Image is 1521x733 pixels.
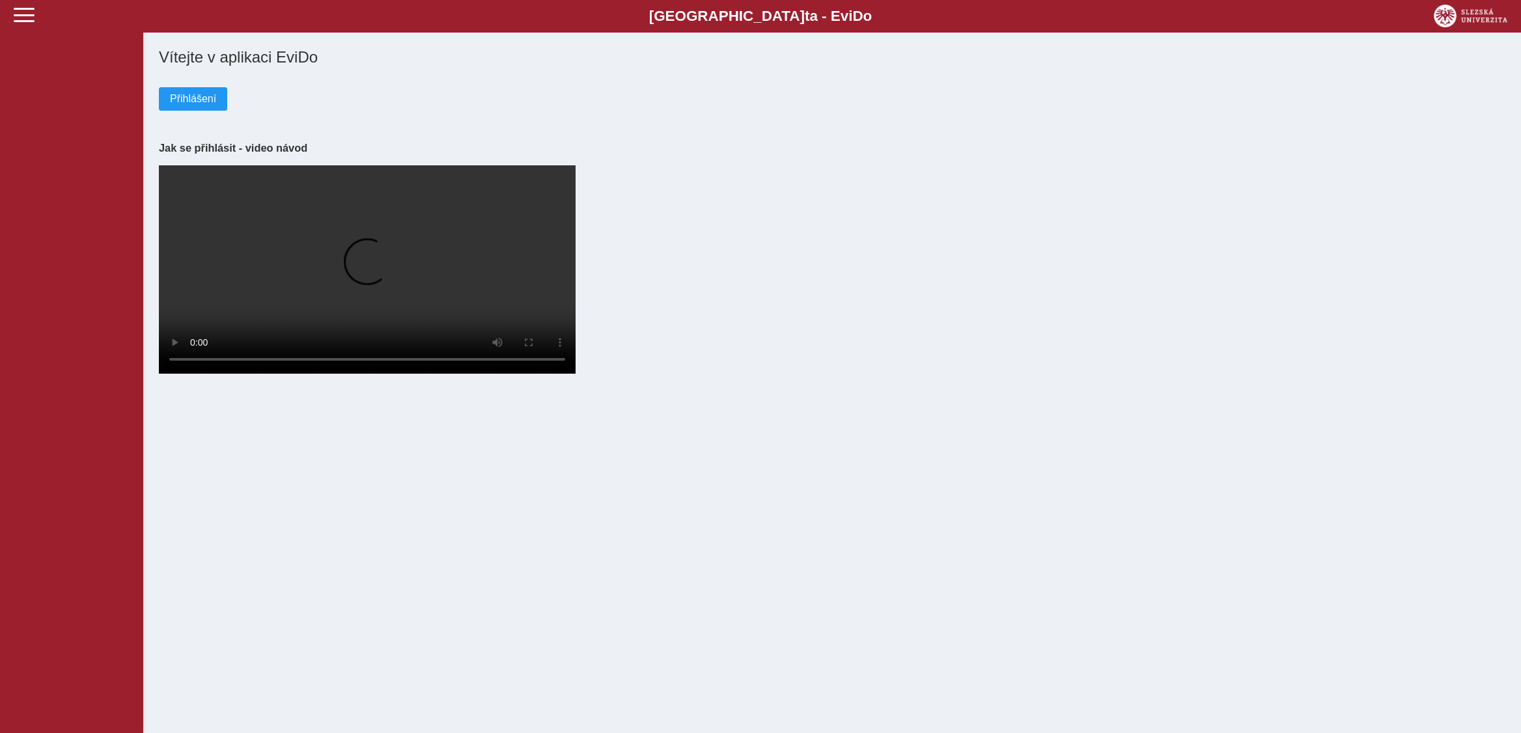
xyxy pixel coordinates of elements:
video: Your browser does not support the video tag. [159,165,576,374]
span: o [863,8,872,24]
b: [GEOGRAPHIC_DATA] a - Evi [39,8,1482,25]
img: logo_web_su.png [1434,5,1507,27]
span: D [852,8,863,24]
button: Přihlášení [159,87,227,111]
span: Přihlášení [170,93,216,105]
span: t [805,8,809,24]
h3: Jak se přihlásit - video návod [159,142,1505,154]
h1: Vítejte v aplikaci EviDo [159,48,1505,66]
